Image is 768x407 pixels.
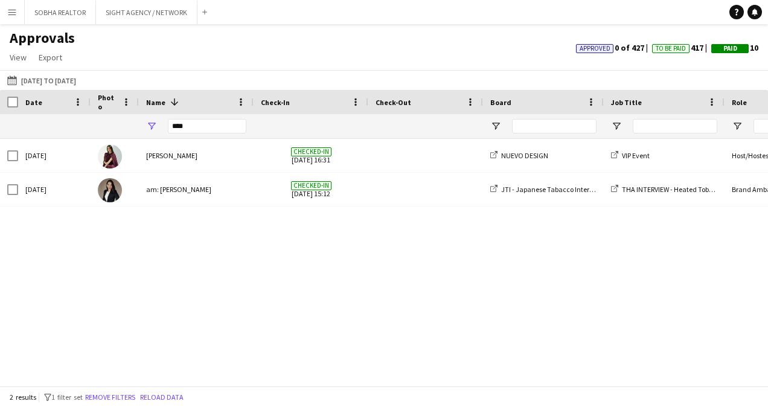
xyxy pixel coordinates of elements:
span: Check-In [261,98,290,107]
button: SOBHA REALTOR [25,1,96,24]
a: Export [34,50,67,65]
input: Job Title Filter Input [633,119,717,133]
img: am: LARA MAE Lago [98,178,122,202]
span: Photo [98,93,117,111]
input: Name Filter Input [168,119,246,133]
input: Board Filter Input [512,119,597,133]
span: NUEVO DESIGN [501,151,548,160]
img: Lara Doudar [98,144,122,168]
div: am: [PERSON_NAME] [139,173,254,206]
span: Date [25,98,42,107]
a: VIP Event [611,151,650,160]
span: [DATE] 16:31 [261,139,361,172]
button: [DATE] to [DATE] [5,73,78,88]
span: JTI - Japanese Tabacco International [501,185,616,194]
button: Open Filter Menu [490,121,501,132]
button: Open Filter Menu [146,121,157,132]
span: [DATE] 15:12 [261,173,361,206]
span: 417 [652,42,711,53]
span: Paid [723,45,737,53]
a: View [5,50,31,65]
button: Reload data [138,391,186,404]
span: 1 filter set [51,393,83,402]
button: Open Filter Menu [611,121,622,132]
span: Board [490,98,511,107]
button: SIGHT AGENCY / NETWORK [96,1,197,24]
span: Check-Out [376,98,411,107]
span: Approved [580,45,610,53]
span: Export [39,52,62,63]
span: Checked-in [291,147,331,156]
div: [DATE] [18,173,91,206]
div: [DATE] [18,139,91,172]
span: Job Title [611,98,642,107]
a: NUEVO DESIGN [490,151,548,160]
span: To Be Paid [656,45,686,53]
button: Open Filter Menu [732,121,743,132]
button: Remove filters [83,391,138,404]
span: Name [146,98,165,107]
a: JTI - Japanese Tabacco International [490,185,616,194]
span: Checked-in [291,181,331,190]
span: View [10,52,27,63]
span: Role [732,98,747,107]
span: VIP Event [622,151,650,160]
span: 0 of 427 [576,42,652,53]
span: 10 [711,42,758,53]
div: [PERSON_NAME] [139,139,254,172]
